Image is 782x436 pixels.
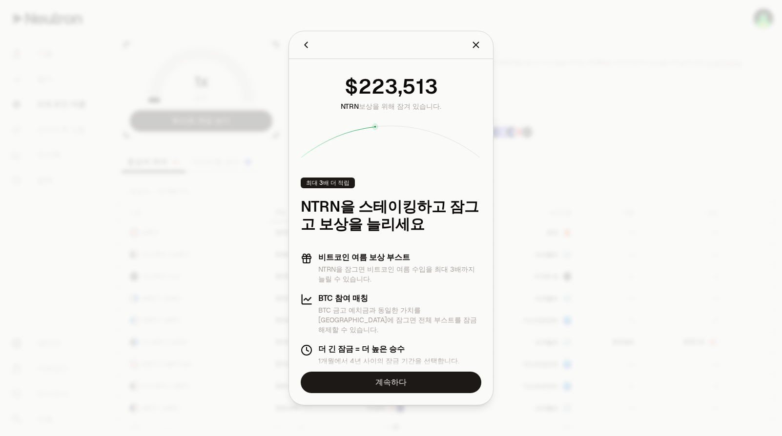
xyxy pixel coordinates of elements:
[341,101,441,111] div: 보상을 위해 잠겨 있습니다.
[318,294,481,303] h3: BTC 참여 매칭
[301,198,481,233] h1: NTRN을 스테이킹하고 잠그고 보상을 늘리세요
[301,38,311,52] button: 뒤로
[301,178,355,188] div: 최대 3배 더 적립
[318,356,459,366] p: 1개월에서 4년 사이의 잠금 기간을 선택합니다.
[471,38,481,52] button: 닫다
[318,264,481,284] p: NTRN을 잠그면 비트코인 여름 수입을 최대 3배까지 늘릴 수 있습니다.
[318,253,481,262] h3: 비트코인 여름 보상 부스트
[341,102,359,111] span: NTRN
[318,305,481,335] p: BTC 금고 예치금과 동일한 가치를 [GEOGRAPHIC_DATA]에 잠그면 전체 부스트를 잠금 해제할 수 있습니다.
[318,344,459,354] h3: 더 긴 잠금 = 더 높은 승수
[301,372,481,393] a: 계속하다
